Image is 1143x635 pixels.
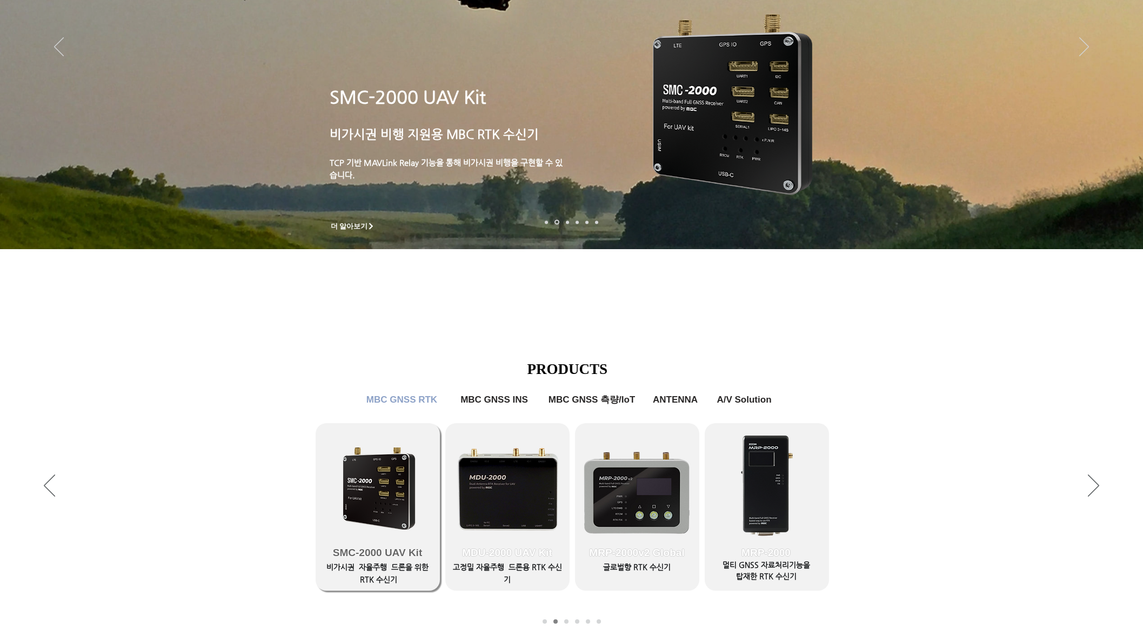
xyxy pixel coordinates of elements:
[44,474,55,498] button: 이전
[575,423,699,591] a: MRP-2000v2 Global
[576,220,579,224] a: 자율주행
[331,222,368,231] span: 더 알아보기
[595,220,598,224] a: 정밀농업
[597,619,601,624] a: A/V Solution
[445,423,570,591] a: MDU-2000 UAV Kit
[575,619,579,624] a: MBC GNSS 측량/IoT
[704,423,828,591] a: MRP-2000
[554,220,559,225] a: 드론 8 - SMC 2000
[527,361,608,377] span: PRODUCTS
[330,158,563,179] a: TCP 기반 MAVLink Relay 기능을 통해 비가시권 비행을 구현할 수 있습니다.
[649,389,703,411] a: ANTENNA
[54,37,64,58] button: 이전
[316,423,440,591] a: SMC-2000 UAV Kit
[542,220,601,225] nav: 슬라이드
[585,220,589,224] a: 로봇
[540,389,644,411] a: MBC GNSS 측량/IoT
[566,220,569,224] a: 측량 IoT
[549,393,636,406] span: MBC GNSS 측량/IoT
[333,547,422,559] span: SMC-2000 UAV Kit
[653,395,698,405] span: ANTENNA
[330,87,486,108] a: SMC-2000 UAV Kit
[454,389,535,411] a: MBC GNSS INS
[586,619,590,624] a: ANTENNA
[653,14,812,195] img: smc-2000.png
[545,220,548,224] a: 로봇- SMC 2000
[741,547,791,559] span: MRP-2000
[539,619,604,624] nav: 슬라이드
[543,619,547,624] a: MBC GNSS RTK1
[431,127,539,141] span: 용 MBC RTK 수신기
[460,395,528,405] span: MBC GNSS INS
[366,395,437,405] span: MBC GNSS RTK
[564,619,569,624] a: MBC GNSS INS
[359,389,445,411] a: MBC GNSS RTK
[943,295,1143,635] iframe: Wix Chat
[717,395,771,405] span: A/V Solution
[462,547,552,559] span: MDU-2000 UAV Kit
[330,127,539,141] a: 비가시권 비행 지원용 MBC RTK 수신기
[1079,37,1089,58] button: 다음
[589,547,684,559] span: MRP-2000v2 Global
[326,219,380,233] a: 더 알아보기
[330,127,431,141] span: 비가시권 비행 지원
[553,619,558,624] a: MBC GNSS RTK2
[709,389,780,411] a: A/V Solution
